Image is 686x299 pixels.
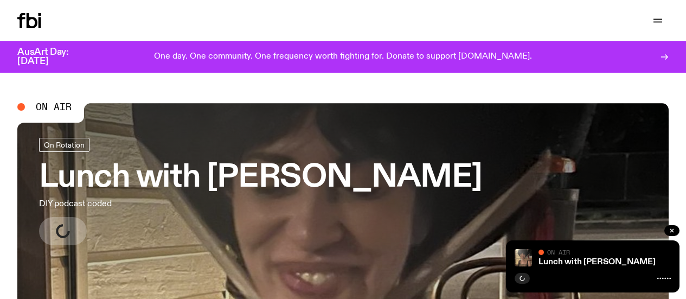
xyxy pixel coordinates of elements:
[154,52,532,62] p: One day. One community. One frequency worth fighting for. Donate to support [DOMAIN_NAME].
[39,163,482,193] h3: Lunch with [PERSON_NAME]
[538,258,656,266] a: Lunch with [PERSON_NAME]
[36,102,72,112] span: On Air
[39,138,89,152] a: On Rotation
[547,249,570,256] span: On Air
[39,198,317,211] p: DIY podcast coded
[39,138,482,245] a: Lunch with [PERSON_NAME]DIY podcast coded
[17,48,87,66] h3: AusArt Day: [DATE]
[44,141,85,149] span: On Rotation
